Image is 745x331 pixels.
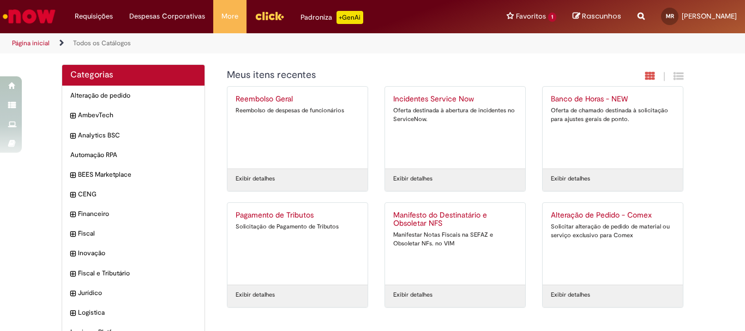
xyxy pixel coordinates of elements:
i: Exibição em cartão [645,71,655,81]
span: Logistica [78,308,196,317]
span: Jurídico [78,288,196,298]
a: Alteração de Pedido - Comex Solicitar alteração de pedido de material ou serviço exclusivo para C... [543,203,683,285]
h1: {"description":"","title":"Meus itens recentes"} Categoria [227,70,566,81]
h2: Incidentes Service Now [393,95,517,104]
img: click_logo_yellow_360x200.png [255,8,284,24]
i: expandir categoria Jurídico [70,288,75,299]
span: Alteração de pedido [70,91,196,100]
span: More [221,11,238,22]
a: Pagamento de Tributos Solicitação de Pagamento de Tributos [227,203,368,285]
i: expandir categoria Logistica [70,308,75,319]
div: expandir categoria Inovação Inovação [62,243,205,263]
a: Página inicial [12,39,50,47]
a: Exibir detalhes [551,174,590,183]
i: expandir categoria Fiscal [70,229,75,240]
div: expandir categoria Analytics BSC Analytics BSC [62,125,205,146]
h2: Manifesto do Destinatário e Obsoletar NFS [393,211,517,228]
img: ServiceNow [1,5,57,27]
a: Exibir detalhes [551,291,590,299]
a: Exibir detalhes [236,291,275,299]
span: Despesas Corporativas [129,11,205,22]
a: Exibir detalhes [236,174,275,183]
h2: Categorias [70,70,196,80]
a: Incidentes Service Now Oferta destinada à abertura de incidentes no ServiceNow. [385,87,525,168]
a: Exibir detalhes [393,291,432,299]
span: [PERSON_NAME] [682,11,737,21]
span: BEES Marketplace [78,170,196,179]
span: Favoritos [516,11,546,22]
i: expandir categoria Fiscal e Tributário [70,269,75,280]
h2: Reembolso Geral [236,95,359,104]
i: expandir categoria CENG [70,190,75,201]
a: Manifesto do Destinatário e Obsoletar NFS Manifestar Notas Fiscais na SEFAZ e Obsoletar NFs. no VIM [385,203,525,285]
span: Financeiro [78,209,196,219]
h2: Alteração de Pedido - Comex [551,211,675,220]
i: expandir categoria AmbevTech [70,111,75,122]
a: Reembolso Geral Reembolso de despesas de funcionários [227,87,368,168]
div: expandir categoria BEES Marketplace BEES Marketplace [62,165,205,185]
h2: Pagamento de Tributos [236,211,359,220]
div: Oferta de chamado destinada à solicitação para ajustes gerais de ponto. [551,106,675,123]
div: Alteração de pedido [62,86,205,106]
i: expandir categoria Financeiro [70,209,75,220]
span: Automação RPA [70,151,196,160]
div: Reembolso de despesas de funcionários [236,106,359,115]
div: Solicitar alteração de pedido de material ou serviço exclusivo para Comex [551,222,675,239]
div: Oferta destinada à abertura de incidentes no ServiceNow. [393,106,517,123]
div: expandir categoria Jurídico Jurídico [62,283,205,303]
h2: Banco de Horas - NEW [551,95,675,104]
div: Manifestar Notas Fiscais na SEFAZ e Obsoletar NFs. no VIM [393,231,517,248]
a: Todos os Catálogos [73,39,131,47]
span: Rascunhos [582,11,621,21]
span: Fiscal [78,229,196,238]
span: | [663,70,665,83]
div: expandir categoria Financeiro Financeiro [62,204,205,224]
div: expandir categoria Fiscal Fiscal [62,224,205,244]
div: expandir categoria CENG CENG [62,184,205,204]
span: 1 [548,13,556,22]
p: +GenAi [337,11,363,24]
i: expandir categoria Analytics BSC [70,131,75,142]
div: expandir categoria AmbevTech AmbevTech [62,105,205,125]
div: Padroniza [301,11,363,24]
span: Analytics BSC [78,131,196,140]
div: expandir categoria Fiscal e Tributário Fiscal e Tributário [62,263,205,284]
ul: Trilhas de página [8,33,489,53]
span: Fiscal e Tributário [78,269,196,278]
a: Exibir detalhes [393,174,432,183]
i: expandir categoria Inovação [70,249,75,260]
div: Solicitação de Pagamento de Tributos [236,222,359,231]
i: expandir categoria BEES Marketplace [70,170,75,181]
span: CENG [78,190,196,199]
span: AmbevTech [78,111,196,120]
i: Exibição de grade [674,71,683,81]
div: Automação RPA [62,145,205,165]
span: MR [666,13,674,20]
span: Inovação [78,249,196,258]
a: Rascunhos [573,11,621,22]
span: Requisições [75,11,113,22]
div: expandir categoria Logistica Logistica [62,303,205,323]
a: Banco de Horas - NEW Oferta de chamado destinada à solicitação para ajustes gerais de ponto. [543,87,683,168]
